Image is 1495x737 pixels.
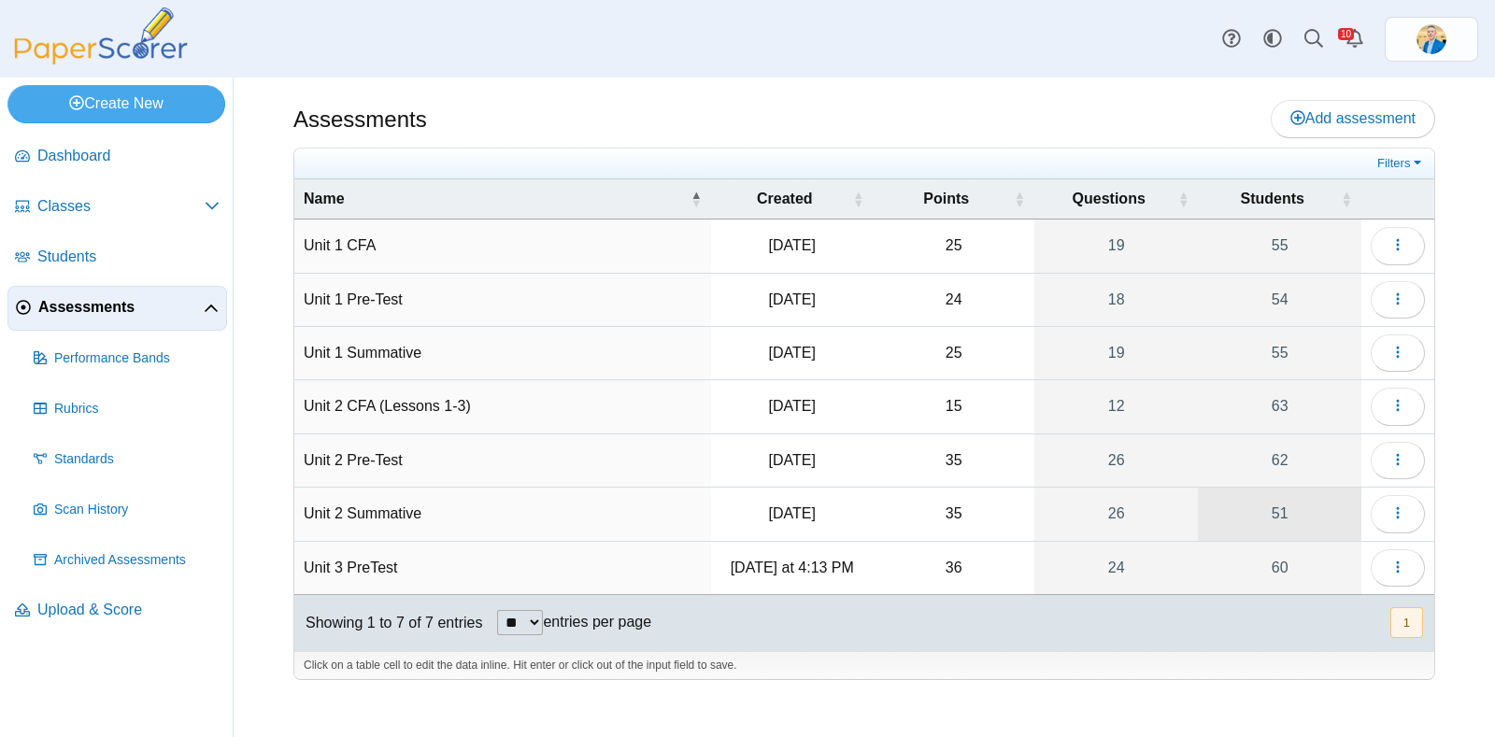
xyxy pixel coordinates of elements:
[1034,380,1199,432] a: 12
[26,387,227,432] a: Rubrics
[874,327,1034,380] td: 25
[294,651,1434,679] div: Click on a table cell to edit the data inline. Hit enter or click out of the input field to save.
[1417,24,1446,54] img: ps.jrF02AmRZeRNgPWo
[769,505,816,521] time: Sep 25, 2025 at 9:26 AM
[7,7,194,64] img: PaperScorer
[7,235,227,280] a: Students
[874,274,1034,327] td: 24
[304,189,687,209] span: Name
[769,398,816,414] time: Sep 19, 2025 at 1:17 PM
[769,345,816,361] time: Sep 10, 2025 at 8:12 PM
[294,488,711,541] td: Unit 2 Summative
[294,220,711,273] td: Unit 1 CFA
[720,189,849,209] span: Created
[54,501,220,519] span: Scan History
[1034,434,1199,487] a: 26
[37,196,205,217] span: Classes
[54,551,220,570] span: Archived Assessments
[294,595,482,651] div: Showing 1 to 7 of 7 entries
[691,190,702,208] span: Name : Activate to invert sorting
[883,189,1010,209] span: Points
[874,434,1034,488] td: 35
[1034,542,1199,594] a: 24
[1198,220,1361,272] a: 55
[1034,220,1199,272] a: 19
[769,291,816,307] time: Aug 29, 2025 at 2:21 PM
[1014,190,1025,208] span: Points : Activate to sort
[853,190,864,208] span: Created : Activate to sort
[294,434,711,488] td: Unit 2 Pre-Test
[7,51,194,67] a: PaperScorer
[874,488,1034,541] td: 35
[54,450,220,469] span: Standards
[1341,190,1352,208] span: Students : Activate to sort
[7,286,227,331] a: Assessments
[1198,542,1361,594] a: 60
[1373,154,1430,173] a: Filters
[294,542,711,595] td: Unit 3 PreTest
[874,380,1034,433] td: 15
[37,600,220,620] span: Upload & Score
[1034,327,1199,379] a: 19
[1390,607,1423,638] button: 1
[37,247,220,267] span: Students
[1388,607,1423,638] nav: pagination
[1198,488,1361,540] a: 51
[1417,24,1446,54] span: Travis McFarland
[1198,327,1361,379] a: 55
[7,588,227,633] a: Upload & Score
[54,400,220,418] span: Rubrics
[769,452,816,468] time: Sep 12, 2025 at 4:23 PM
[294,327,711,380] td: Unit 1 Summative
[1334,19,1375,60] a: Alerts
[26,336,227,381] a: Performance Bands
[731,560,854,575] time: Sep 30, 2025 at 4:13 PM
[294,380,711,433] td: Unit 2 CFA (Lessons 1-3)
[1034,274,1199,326] a: 18
[1198,434,1361,487] a: 62
[1044,189,1175,209] span: Questions
[294,274,711,327] td: Unit 1 Pre-Test
[7,135,227,179] a: Dashboard
[54,349,220,368] span: Performance Bands
[1034,488,1199,540] a: 26
[1198,274,1361,326] a: 54
[1198,380,1361,432] a: 63
[1290,110,1416,126] span: Add assessment
[874,220,1034,273] td: 25
[543,614,651,630] label: entries per page
[1177,190,1189,208] span: Questions : Activate to sort
[7,85,225,122] a: Create New
[293,104,427,135] h1: Assessments
[1385,17,1478,62] a: ps.jrF02AmRZeRNgPWo
[1271,100,1435,137] a: Add assessment
[26,437,227,482] a: Standards
[26,538,227,583] a: Archived Assessments
[1207,189,1337,209] span: Students
[37,146,220,166] span: Dashboard
[769,237,816,253] time: Sep 6, 2025 at 2:42 PM
[26,488,227,532] a: Scan History
[874,542,1034,595] td: 36
[38,297,204,318] span: Assessments
[7,185,227,230] a: Classes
